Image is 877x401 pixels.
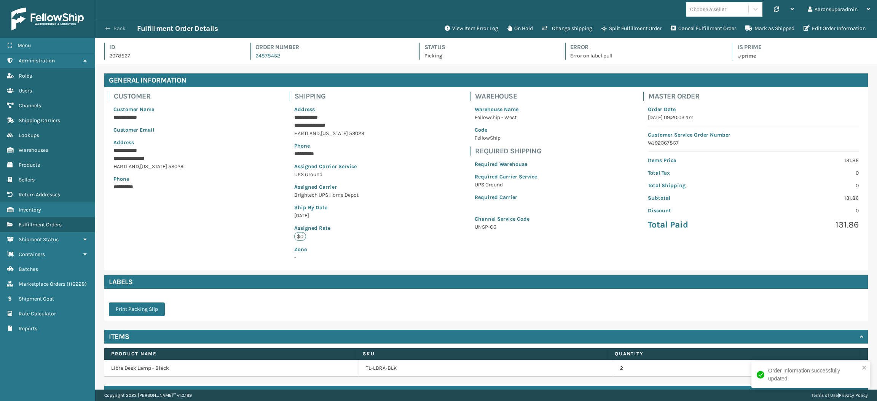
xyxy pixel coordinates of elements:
[67,281,87,287] span: ( 116228 )
[475,92,542,101] h4: Warehouse
[475,215,537,223] p: Channel Service Code
[19,221,62,228] span: Fulfillment Orders
[19,296,54,302] span: Shipment Cost
[294,224,364,232] p: Assigned Rate
[19,236,59,243] span: Shipment Status
[104,73,868,87] h4: General Information
[648,113,859,121] p: [DATE] 09:20:03 am
[648,92,863,101] h4: Master Order
[321,130,348,137] span: [US_STATE]
[294,162,364,170] p: Assigned Carrier Service
[255,53,280,59] a: 24878452
[666,21,741,36] button: Cancel Fulfillment Order
[601,26,607,32] i: Split Fulfillment Order
[294,106,315,113] span: Address
[799,21,870,36] button: Edit Order Information
[294,170,364,178] p: UPS Ground
[475,193,537,201] p: Required Carrier
[294,232,306,241] p: $0
[648,139,859,147] p: WJ92367857
[758,219,859,231] p: 131.86
[294,142,364,150] p: Phone
[648,131,859,139] p: Customer Service Order Number
[537,21,597,36] button: Change shipping
[294,204,364,212] p: Ship By Date
[109,43,237,52] h4: Id
[366,364,397,372] a: TL-LBRA-BLK
[113,105,183,113] p: Customer Name
[768,367,859,383] div: Order Information successfully updated.
[804,25,810,31] i: Edit
[475,173,537,181] p: Required Carrier Service
[19,281,65,287] span: Marketplace Orders
[738,43,868,52] h4: Is Prime
[19,207,41,213] span: Inventory
[168,163,183,170] span: 53029
[690,5,726,13] div: Choose a seller
[295,92,369,101] h4: Shipping
[445,25,450,31] i: View Item Error Log
[570,43,719,52] h4: Error
[109,302,165,316] button: Print Packing Slip
[503,21,537,36] button: On Hold
[19,325,37,332] span: Reports
[19,57,55,64] span: Administration
[11,8,84,30] img: logo
[139,163,140,170] span: ,
[320,130,321,137] span: ,
[440,21,503,36] button: View Item Error Log
[424,52,552,60] p: Picking
[18,42,31,49] span: Menu
[19,191,60,198] span: Return Addresses
[475,126,537,134] p: Code
[862,364,867,372] button: close
[475,146,542,156] h4: Required Shipping
[104,275,868,289] h4: Labels
[745,25,752,31] i: Mark as Shipped
[19,177,35,183] span: Sellers
[113,163,139,170] span: HARTLAND
[113,139,134,146] span: Address
[349,130,364,137] span: 53029
[294,183,364,191] p: Assigned Carrier
[475,105,537,113] p: Warehouse Name
[648,156,749,164] p: Items Price
[19,102,41,109] span: Channels
[104,360,359,377] td: Libra Desk Lamp - Black
[363,350,600,357] label: SKU
[137,24,218,33] h3: Fulfillment Order Details
[109,52,237,60] p: 2078527
[109,388,156,397] h4: View Activity
[424,43,552,52] h4: Status
[648,105,859,113] p: Order Date
[758,169,859,177] p: 0
[140,163,167,170] span: [US_STATE]
[294,245,364,253] p: Zone
[19,132,39,138] span: Lookups
[475,223,537,231] p: UNSP-CG
[542,25,547,31] i: Change shipping
[615,350,852,357] label: Quantity
[475,181,537,189] p: UPS Ground
[648,207,749,215] p: Discount
[758,207,859,215] p: 0
[294,212,364,220] p: [DATE]
[19,73,32,79] span: Roles
[648,194,749,202] p: Subtotal
[570,52,719,60] p: Error on label pull
[19,147,48,153] span: Warehouses
[648,181,749,189] p: Total Shipping
[758,156,859,164] p: 131.86
[475,160,537,168] p: Required Warehouse
[597,21,666,36] button: Split Fulfillment Order
[113,175,183,183] p: Phone
[671,25,676,31] i: Cancel Fulfillment Order
[475,134,537,142] p: FellowShip
[114,92,188,101] h4: Customer
[613,360,868,377] td: 2
[507,25,512,31] i: On Hold
[741,21,799,36] button: Mark as Shipped
[19,251,45,258] span: Containers
[475,113,537,121] p: Fellowship - West
[109,332,129,341] h4: Items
